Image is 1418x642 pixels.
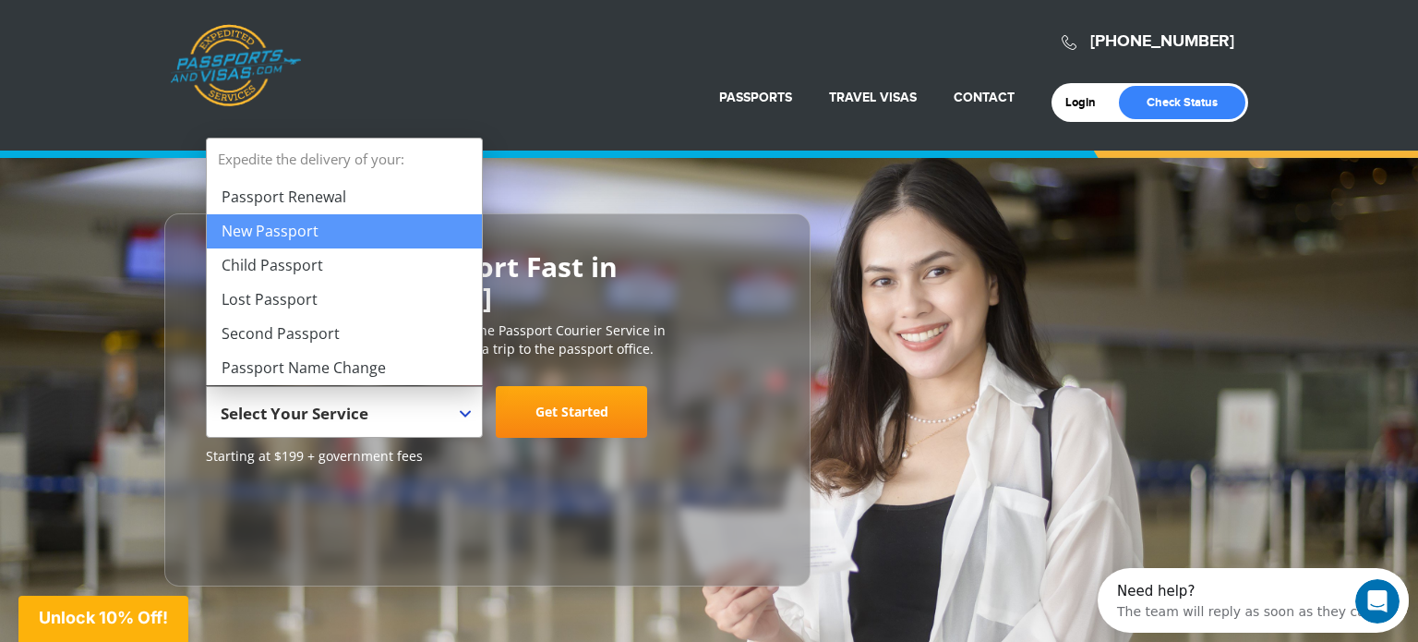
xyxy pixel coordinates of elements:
[207,139,482,180] strong: Expedite the delivery of your:
[207,214,482,248] li: New Passport
[39,608,168,627] span: Unlock 10% Off!
[496,386,647,438] a: Get Started
[170,24,301,107] a: Passports & [DOMAIN_NAME]
[206,447,769,466] span: Starting at $199 + government fees
[19,16,276,30] div: Need help?
[7,7,330,58] div: Open Intercom Messenger
[207,283,482,317] li: Lost Passport
[954,90,1015,105] a: Contact
[719,90,792,105] a: Passports
[221,394,463,445] span: Select Your Service
[206,251,769,312] h2: Get Your U.S. Passport Fast in [GEOGRAPHIC_DATA]
[207,351,482,385] li: Passport Name Change
[1098,568,1409,633] iframe: Intercom live chat discovery launcher
[206,386,483,438] span: Select Your Service
[207,317,482,351] li: Second Passport
[1090,31,1234,52] a: [PHONE_NUMBER]
[206,475,344,567] iframe: Customer reviews powered by Trustpilot
[1355,579,1400,624] iframe: Intercom live chat
[1119,86,1245,119] a: Check Status
[206,321,769,358] p: [DOMAIN_NAME] is the #1 most trusted online Passport Courier Service in [GEOGRAPHIC_DATA]. We sav...
[207,139,482,385] li: Expedite the delivery of your:
[207,180,482,214] li: Passport Renewal
[829,90,917,105] a: Travel Visas
[19,30,276,50] div: The team will reply as soon as they can
[1065,95,1109,110] a: Login
[18,596,188,642] div: Unlock 10% Off!
[207,248,482,283] li: Child Passport
[221,403,368,424] span: Select Your Service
